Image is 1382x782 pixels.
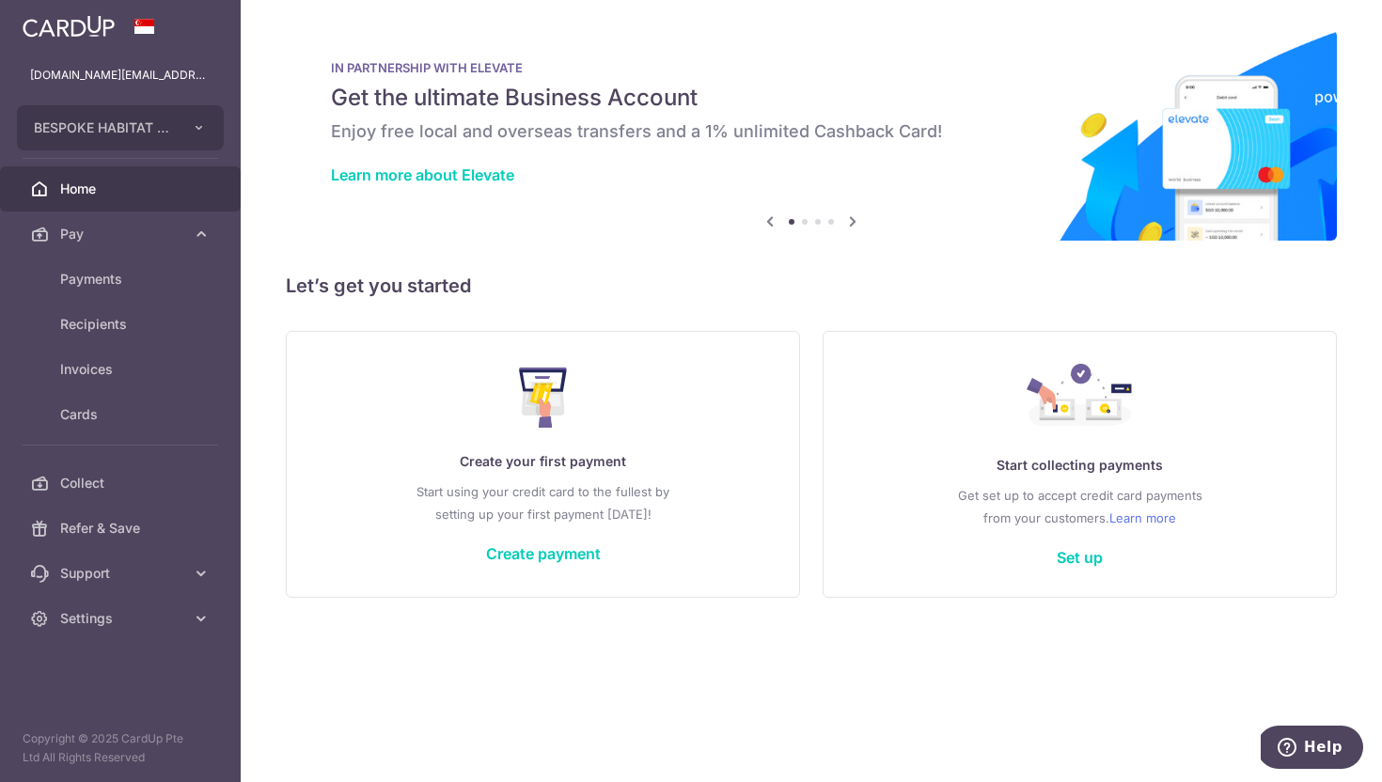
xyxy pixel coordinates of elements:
img: Renovation banner [286,30,1337,241]
img: Make Payment [519,368,567,428]
h5: Get the ultimate Business Account [331,83,1292,113]
span: Settings [60,609,184,628]
h6: Enjoy free local and overseas transfers and a 1% unlimited Cashback Card! [331,120,1292,143]
span: BESPOKE HABITAT MN PTE. LTD. [34,118,173,137]
span: Pay [60,225,184,243]
p: Create your first payment [324,450,762,473]
span: Recipients [60,315,184,334]
a: Set up [1057,548,1103,567]
p: [DOMAIN_NAME][EMAIL_ADDRESS][DOMAIN_NAME] [30,66,211,85]
a: Learn more [1109,507,1176,529]
p: Start collecting payments [861,454,1298,477]
span: Collect [60,474,184,493]
p: IN PARTNERSHIP WITH ELEVATE [331,60,1292,75]
button: BESPOKE HABITAT MN PTE. LTD. [17,105,224,150]
a: Create payment [486,544,601,563]
h5: Let’s get you started [286,271,1337,301]
span: Support [60,564,184,583]
p: Start using your credit card to the fullest by setting up your first payment [DATE]! [324,480,762,525]
span: Refer & Save [60,519,184,538]
span: Home [60,180,184,198]
iframe: Opens a widget where you can find more information [1261,726,1363,773]
img: Collect Payment [1027,364,1134,431]
a: Learn more about Elevate [331,165,514,184]
span: Cards [60,405,184,424]
img: CardUp [23,15,115,38]
span: Invoices [60,360,184,379]
span: Payments [60,270,184,289]
p: Get set up to accept credit card payments from your customers. [861,484,1298,529]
